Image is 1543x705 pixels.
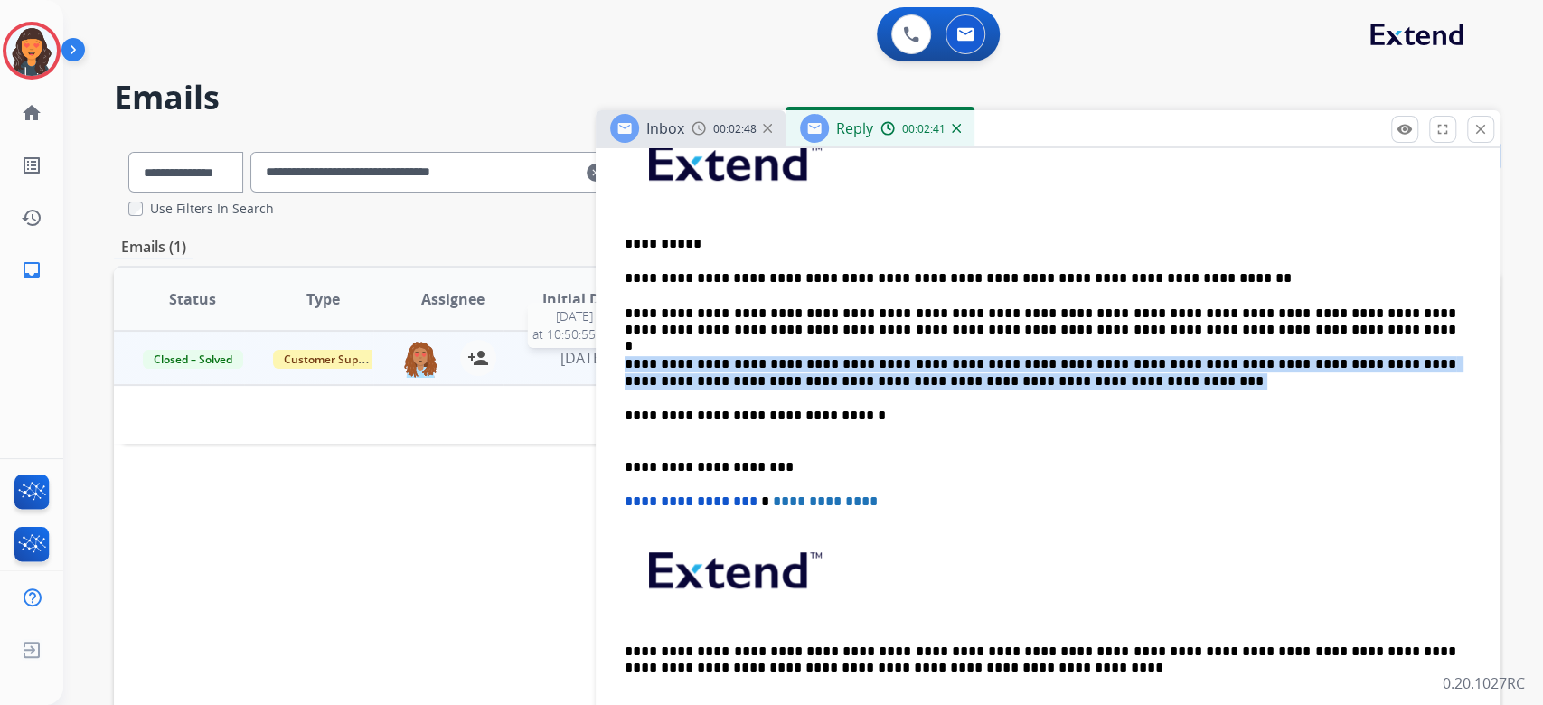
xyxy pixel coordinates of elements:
p: Emails (1) [114,236,193,258]
p: 0.20.1027RC [1443,672,1525,694]
span: Type [306,288,340,310]
span: [DATE] [532,307,617,325]
mat-icon: home [21,102,42,124]
mat-icon: history [21,207,42,229]
img: avatar [6,25,57,76]
span: Closed – Solved [143,350,243,369]
span: Initial Date [541,288,623,310]
span: 00:02:41 [902,122,946,136]
span: Reply [836,118,873,138]
span: Inbox [646,118,684,138]
span: Customer Support [273,350,390,369]
span: Status [169,288,216,310]
span: Assignee [421,288,485,310]
mat-icon: remove_red_eye [1397,121,1413,137]
span: at 10:50:55 AM [532,325,617,343]
mat-icon: clear [587,162,605,183]
img: agent-avatar [402,340,438,378]
label: Use Filters In Search [150,200,274,218]
mat-icon: list_alt [21,155,42,176]
mat-icon: person_add [467,347,489,369]
span: 00:02:48 [713,122,757,136]
h2: Emails [114,80,1500,116]
mat-icon: inbox [21,259,42,281]
mat-icon: close [1472,121,1489,137]
mat-icon: fullscreen [1435,121,1451,137]
span: [DATE] [560,348,605,368]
